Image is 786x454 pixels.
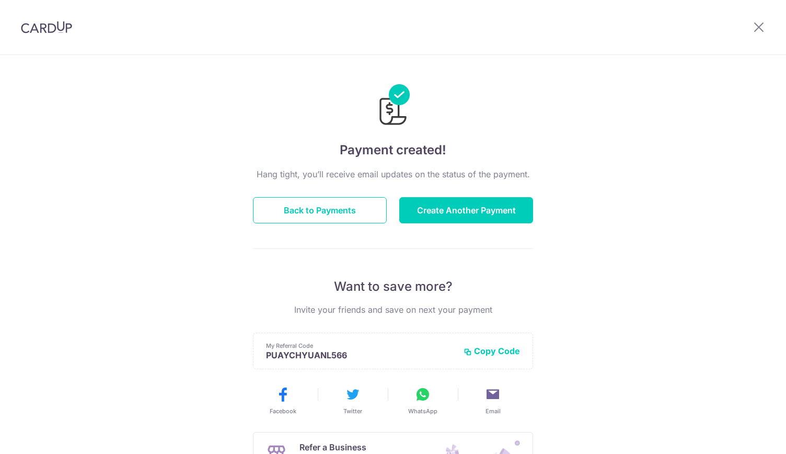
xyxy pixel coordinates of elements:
[299,441,414,453] p: Refer a Business
[376,84,410,128] img: Payments
[266,342,455,350] p: My Referral Code
[343,407,362,415] span: Twitter
[266,350,455,360] p: PUAYCHYUANL566
[253,278,533,295] p: Want to save more?
[408,407,437,415] span: WhatsApp
[253,197,387,223] button: Back to Payments
[253,141,533,160] h4: Payment created!
[253,303,533,316] p: Invite your friends and save on next your payment
[21,21,72,33] img: CardUp
[252,386,314,415] button: Facebook
[253,168,533,180] p: Hang tight, you’ll receive email updates on the status of the payment.
[270,407,296,415] span: Facebook
[462,386,524,415] button: Email
[322,386,384,415] button: Twitter
[486,407,501,415] span: Email
[399,197,533,223] button: Create Another Payment
[464,346,520,356] button: Copy Code
[392,386,454,415] button: WhatsApp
